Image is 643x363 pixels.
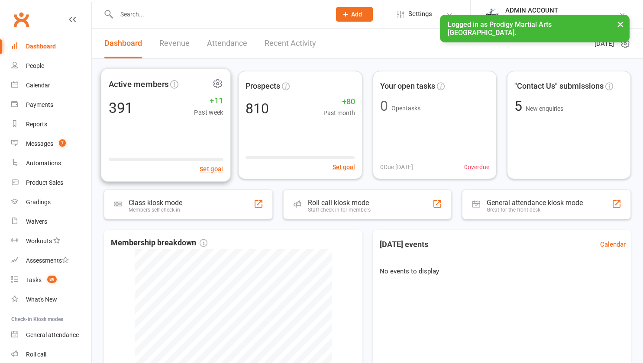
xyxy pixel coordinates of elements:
[323,108,355,118] span: Past month
[26,238,52,244] div: Workouts
[59,139,66,147] span: 7
[380,99,388,113] div: 0
[26,331,79,338] div: General attendance
[487,199,583,207] div: General attendance kiosk mode
[111,237,207,249] span: Membership breakdown
[505,14,619,22] div: Prodigy Martial Arts [GEOGRAPHIC_DATA]
[10,9,32,30] a: Clubworx
[26,296,57,303] div: What's New
[246,102,269,116] div: 810
[11,231,91,251] a: Workouts
[114,8,325,20] input: Search...
[308,199,371,207] div: Roll call kiosk mode
[514,98,526,114] span: 5
[26,160,61,167] div: Automations
[26,199,51,206] div: Gradings
[11,290,91,309] a: What's New
[11,251,91,270] a: Assessments
[129,199,182,207] div: Class kiosk mode
[373,237,435,252] h3: [DATE] events
[109,100,133,115] div: 391
[26,218,47,225] div: Waivers
[351,11,362,18] span: Add
[11,212,91,231] a: Waivers
[129,207,182,213] div: Members self check-in
[11,154,91,173] a: Automations
[200,164,223,174] button: Set goal
[11,270,91,290] a: Tasks 89
[26,179,63,186] div: Product Sales
[26,43,56,50] div: Dashboard
[380,80,435,93] span: Your open tasks
[26,276,42,283] div: Tasks
[11,56,91,76] a: People
[26,82,50,89] div: Calendar
[47,276,57,283] span: 89
[26,62,44,69] div: People
[26,257,69,264] div: Assessments
[26,140,53,147] div: Messages
[408,4,432,24] span: Settings
[514,80,604,93] span: "Contact Us" submissions
[487,207,583,213] div: Great for the front desk
[369,259,635,283] div: No events to display
[11,115,91,134] a: Reports
[526,105,563,112] span: New enquiries
[484,6,501,23] img: thumb_image1686208220.png
[308,207,371,213] div: Staff check-in for members
[11,193,91,212] a: Gradings
[464,162,489,172] span: 0 overdue
[323,96,355,108] span: +80
[380,162,413,172] span: 0 Due [DATE]
[26,121,47,128] div: Reports
[246,80,280,93] span: Prospects
[11,95,91,115] a: Payments
[336,7,373,22] button: Add
[11,134,91,154] a: Messages 7
[26,101,53,108] div: Payments
[600,239,626,250] a: Calendar
[391,105,420,112] span: Open tasks
[505,6,619,14] div: ADMIN ACCOUNT
[613,15,628,33] button: ×
[333,162,355,172] button: Set goal
[109,77,169,90] span: Active members
[194,94,223,107] span: +11
[26,351,46,358] div: Roll call
[194,107,223,118] span: Past week
[11,173,91,193] a: Product Sales
[11,325,91,345] a: General attendance kiosk mode
[448,20,552,37] span: Logged in as Prodigy Martial Arts [GEOGRAPHIC_DATA].
[11,76,91,95] a: Calendar
[11,37,91,56] a: Dashboard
